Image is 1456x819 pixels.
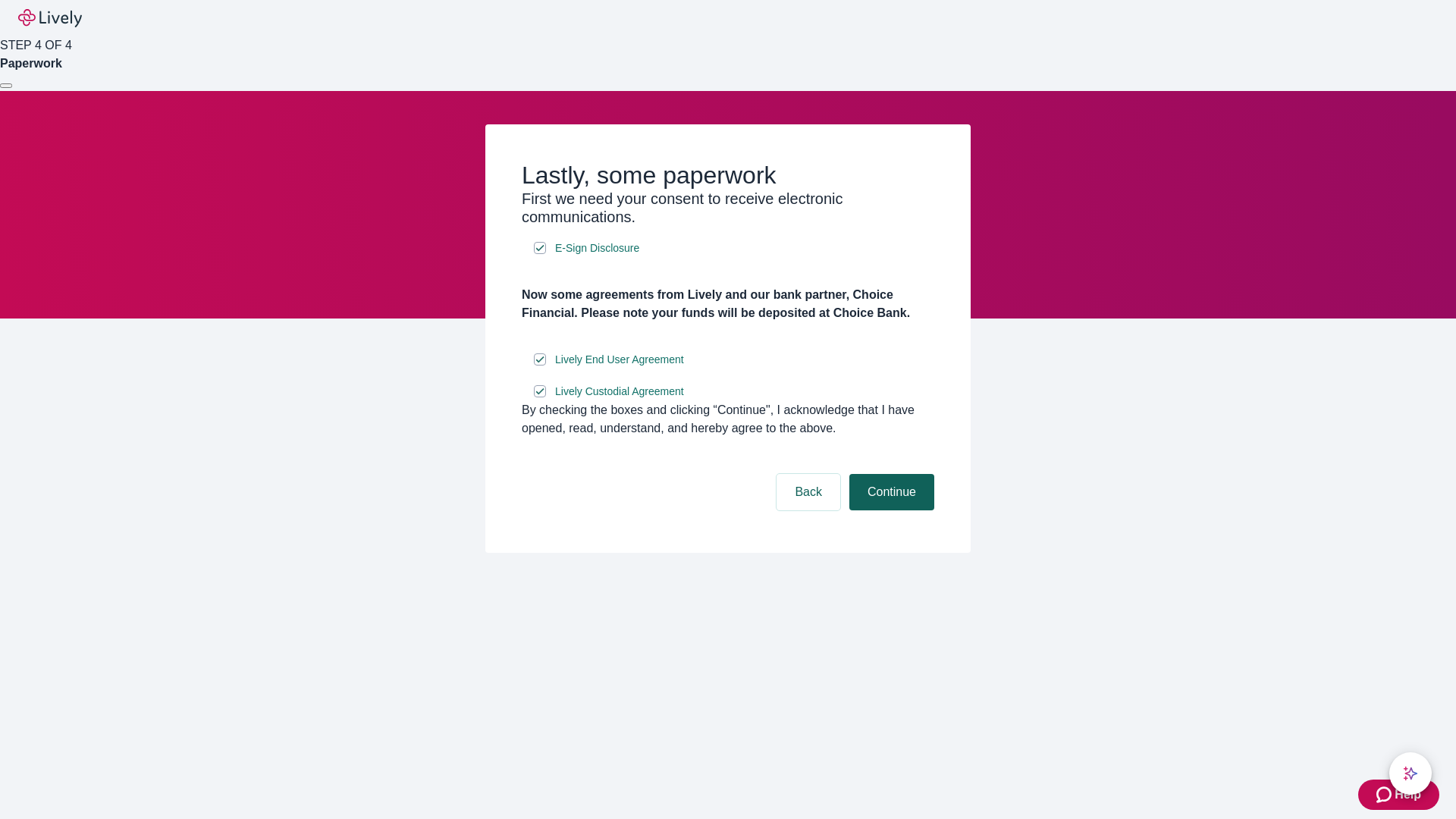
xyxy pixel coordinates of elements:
[555,352,684,368] span: Lively End User Agreement
[522,401,934,438] div: By checking the boxes and clicking “Continue", I acknowledge that I have opened, read, understand...
[522,161,934,190] h2: Lastly, some paperwork
[522,190,934,226] h3: First we need your consent to receive electronic communications.
[18,9,82,27] img: Lively
[777,474,840,510] button: Back
[1389,752,1432,795] button: chat
[552,350,687,369] a: e-sign disclosure document
[555,240,639,256] span: E-Sign Disclosure
[522,286,934,322] h4: Now some agreements from Lively and our bank partner, Choice Financial. Please note your funds wi...
[552,239,642,258] a: e-sign disclosure document
[849,474,934,510] button: Continue
[555,384,684,400] span: Lively Custodial Agreement
[552,382,687,401] a: e-sign disclosure document
[1358,780,1439,810] button: Zendesk support iconHelp
[1376,786,1395,804] svg: Zendesk support icon
[1395,786,1421,804] span: Help
[1403,766,1418,781] svg: Lively AI Assistant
